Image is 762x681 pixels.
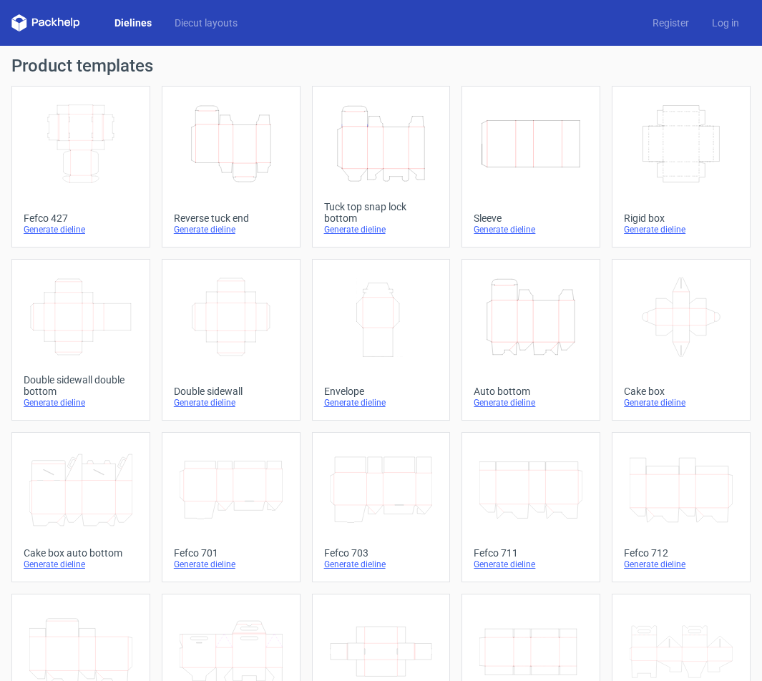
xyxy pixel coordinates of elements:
div: Fefco 703 [324,547,439,559]
h1: Product templates [11,57,751,74]
div: Generate dieline [24,559,138,570]
div: Tuck top snap lock bottom [324,201,439,224]
div: Generate dieline [174,397,288,408]
a: Fefco 427Generate dieline [11,86,150,248]
a: Cake boxGenerate dieline [612,259,751,421]
div: Generate dieline [324,559,439,570]
div: Fefco 711 [474,547,588,559]
a: Tuck top snap lock bottomGenerate dieline [312,86,451,248]
div: Generate dieline [174,559,288,570]
a: Double sidewallGenerate dieline [162,259,301,421]
div: Generate dieline [474,224,588,235]
div: Fefco 712 [624,547,738,559]
div: Generate dieline [624,559,738,570]
div: Generate dieline [324,397,439,408]
a: Double sidewall double bottomGenerate dieline [11,259,150,421]
a: Fefco 712Generate dieline [612,432,751,582]
a: Reverse tuck endGenerate dieline [162,86,301,248]
div: Double sidewall double bottom [24,374,138,397]
div: Generate dieline [24,397,138,408]
a: Diecut layouts [163,16,249,30]
div: Cake box auto bottom [24,547,138,559]
div: Envelope [324,386,439,397]
div: Sleeve [474,212,588,224]
a: SleeveGenerate dieline [461,86,600,248]
div: Cake box [624,386,738,397]
div: Reverse tuck end [174,212,288,224]
div: Fefco 701 [174,547,288,559]
div: Auto bottom [474,386,588,397]
a: Fefco 701Generate dieline [162,432,301,582]
a: Fefco 703Generate dieline [312,432,451,582]
div: Fefco 427 [24,212,138,224]
div: Generate dieline [174,224,288,235]
div: Generate dieline [624,397,738,408]
div: Generate dieline [474,559,588,570]
div: Double sidewall [174,386,288,397]
div: Generate dieline [324,224,439,235]
div: Rigid box [624,212,738,224]
a: Auto bottomGenerate dieline [461,259,600,421]
div: Generate dieline [624,224,738,235]
a: Cake box auto bottomGenerate dieline [11,432,150,582]
a: EnvelopeGenerate dieline [312,259,451,421]
a: Dielines [103,16,163,30]
a: Log in [700,16,751,30]
a: Fefco 711Generate dieline [461,432,600,582]
a: Register [641,16,700,30]
div: Generate dieline [474,397,588,408]
div: Generate dieline [24,224,138,235]
a: Rigid boxGenerate dieline [612,86,751,248]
